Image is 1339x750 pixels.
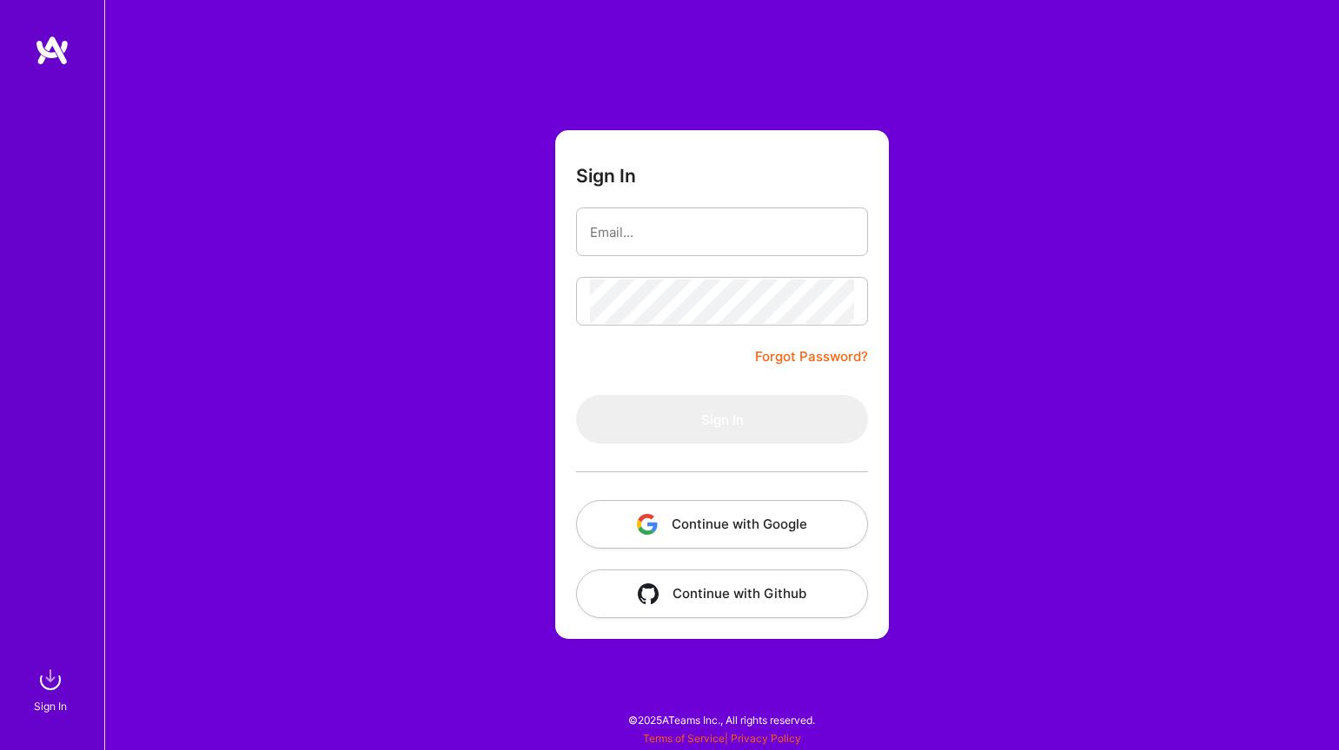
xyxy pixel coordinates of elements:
[576,500,868,549] button: Continue with Google
[755,346,868,367] a: Forgot Password?
[576,569,868,618] button: Continue with Github
[731,732,801,745] a: Privacy Policy
[34,697,67,715] div: Sign In
[33,662,68,697] img: sign in
[104,698,1339,741] div: © 2025 ATeams Inc., All rights reserved.
[36,662,68,715] a: sign inSign In
[590,210,854,254] input: Email...
[576,165,636,187] h3: Sign In
[637,514,658,535] img: icon
[576,395,868,444] button: Sign In
[35,35,70,66] img: logo
[643,732,725,745] a: Terms of Service
[643,732,801,745] span: |
[638,583,659,604] img: icon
